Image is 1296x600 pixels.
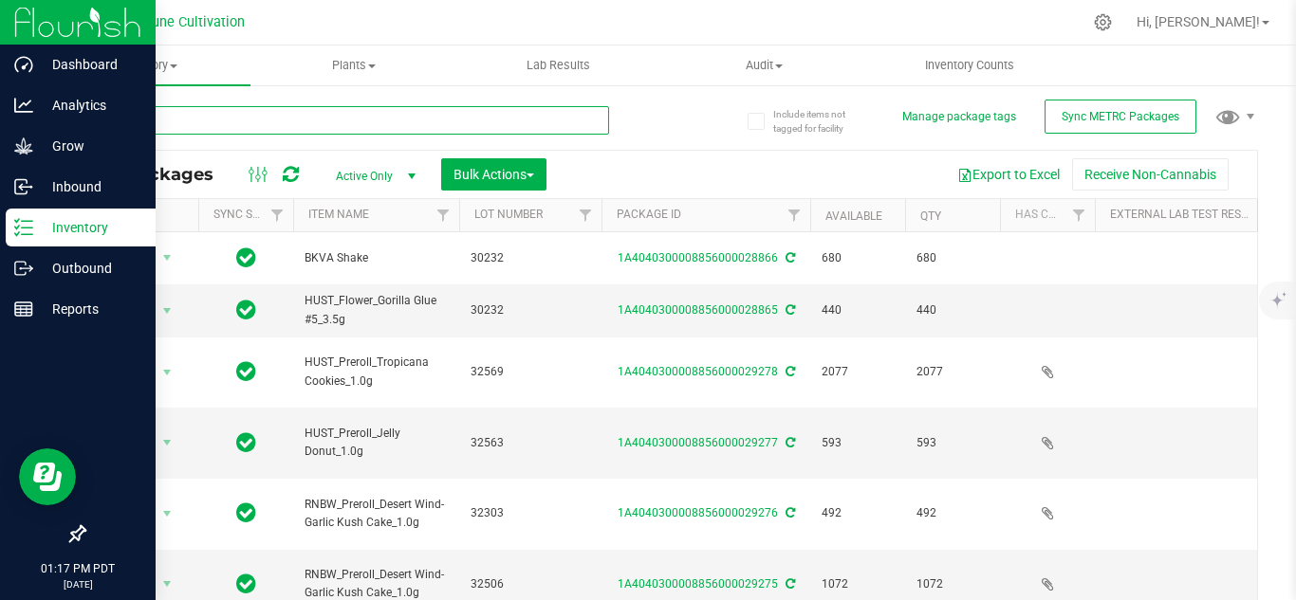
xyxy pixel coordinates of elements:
[1253,199,1285,231] a: Filter
[825,209,882,223] a: Available
[156,500,179,527] span: select
[33,216,147,239] p: Inventory
[14,259,33,278] inline-svg: Outbound
[662,57,865,74] span: Audit
[471,249,590,267] span: 30232
[99,164,232,185] span: All Packages
[822,434,894,452] span: 593
[783,251,795,264] span: Sync from Compliance System
[156,429,179,456] span: select
[9,577,147,591] p: [DATE]
[1091,13,1115,31] div: Manage settings
[773,107,868,136] span: Include items not tagged for facility
[14,177,33,196] inline-svg: Inbound
[618,251,778,264] a: 1A4040300008856000028866
[250,45,455,85] a: Plants
[33,257,147,280] p: Outbound
[1110,208,1259,221] a: External Lab Test Result
[945,158,1072,191] button: Export to Excel
[618,365,778,378] a: 1A4040300008856000029278
[1137,14,1260,29] span: Hi, [PERSON_NAME]!
[236,429,256,456] span: In Sync
[783,506,795,519] span: Sync from Compliance System
[262,199,293,231] a: Filter
[33,53,147,76] p: Dashboard
[570,199,602,231] a: Filter
[33,94,147,117] p: Analytics
[916,249,989,267] span: 680
[471,504,590,522] span: 32303
[899,57,1040,74] span: Inventory Counts
[779,199,810,231] a: Filter
[19,448,76,505] iframe: Resource center
[9,560,147,577] p: 01:17 PM PDT
[822,504,894,522] span: 492
[156,245,179,271] span: select
[618,436,778,449] a: 1A4040300008856000029277
[236,571,256,597] span: In Sync
[1062,110,1179,123] span: Sync METRC Packages
[14,55,33,74] inline-svg: Dashboard
[156,298,179,324] span: select
[916,575,989,593] span: 1072
[428,199,459,231] a: Filter
[783,436,795,449] span: Sync from Compliance System
[236,358,256,385] span: In Sync
[305,425,448,461] span: HUST_Preroll_Jelly Donut_1.0g
[33,298,147,320] p: Reports
[454,167,534,182] span: Bulk Actions
[822,249,894,267] span: 680
[14,300,33,318] inline-svg: Reports
[916,434,989,452] span: 593
[618,303,778,317] a: 1A4040300008856000028865
[617,208,681,221] a: Package ID
[1000,199,1095,232] th: Has COA
[83,106,609,135] input: Search Package ID, Item Name, SKU, Lot or Part Number...
[916,301,989,319] span: 440
[14,136,33,155] inline-svg: Grow
[305,249,448,267] span: BKVA Shake
[501,57,616,74] span: Lab Results
[920,209,941,223] a: Qty
[1045,100,1196,134] button: Sync METRC Packages
[251,57,454,74] span: Plants
[14,218,33,237] inline-svg: Inventory
[916,504,989,522] span: 492
[14,96,33,115] inline-svg: Analytics
[1064,199,1095,231] a: Filter
[236,500,256,526] span: In Sync
[213,208,287,221] a: Sync Status
[305,354,448,390] span: HUST_Preroll_Tropicana Cookies_1.0g
[33,135,147,157] p: Grow
[822,301,894,319] span: 440
[1072,158,1229,191] button: Receive Non-Cannabis
[618,577,778,591] a: 1A4040300008856000029275
[236,297,256,323] span: In Sync
[305,496,448,532] span: RNBW_Preroll_Desert Wind-Garlic Kush Cake_1.0g
[822,363,894,381] span: 2077
[236,245,256,271] span: In Sync
[916,363,989,381] span: 2077
[474,208,543,221] a: Lot Number
[783,365,795,378] span: Sync from Compliance System
[822,575,894,593] span: 1072
[783,577,795,591] span: Sync from Compliance System
[866,45,1071,85] a: Inventory Counts
[902,109,1016,125] button: Manage package tags
[305,292,448,328] span: HUST_Flower_Gorilla Glue #5_3.5g
[471,301,590,319] span: 30232
[618,506,778,519] a: 1A4040300008856000029276
[471,575,590,593] span: 32506
[308,208,369,221] a: Item Name
[471,363,590,381] span: 32569
[456,45,661,85] a: Lab Results
[156,359,179,386] span: select
[783,303,795,317] span: Sync from Compliance System
[441,158,546,191] button: Bulk Actions
[143,14,245,30] span: Dune Cultivation
[33,175,147,198] p: Inbound
[471,434,590,452] span: 32563
[661,45,866,85] a: Audit
[156,571,179,597] span: select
